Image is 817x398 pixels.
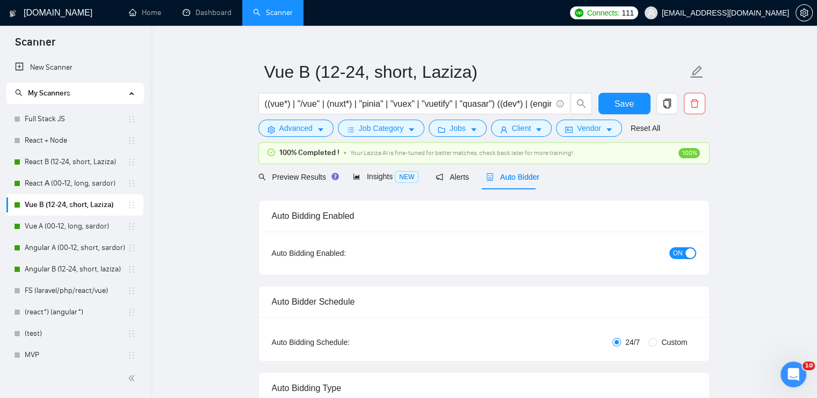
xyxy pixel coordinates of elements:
[9,5,17,22] img: logo
[25,130,127,151] a: React + Node
[678,148,700,158] span: 100%
[25,259,127,280] a: Angular B (12-24, short, laziza)
[6,301,143,323] li: (react*) (angular*)
[127,265,136,274] span: holder
[279,122,313,134] span: Advanced
[6,151,143,173] li: React B (12-24, short, Laziza)
[535,126,543,134] span: caret-down
[436,173,443,181] span: notification
[684,93,705,114] button: delete
[6,57,143,78] li: New Scanner
[25,173,127,194] a: React А (00-12, long, sardor)
[512,122,531,134] span: Client
[25,151,127,173] a: React B (12-24, short, Laziza)
[570,93,592,114] button: search
[598,93,650,114] button: Save
[330,172,340,181] div: Tooltip anchor
[15,89,70,98] span: My Scanners
[272,286,696,317] div: Auto Bidder Schedule
[408,126,415,134] span: caret-down
[267,149,275,156] span: check-circle
[6,323,143,344] li: (test)
[15,89,23,97] span: search
[673,247,683,259] span: ON
[577,122,601,134] span: Vendor
[796,4,813,21] button: setting
[353,173,360,180] span: area-chart
[605,126,613,134] span: caret-down
[25,108,127,130] a: Full Stack JS
[127,286,136,295] span: holder
[127,222,136,231] span: holder
[279,147,339,159] span: 100% Completed !
[556,100,563,107] span: info-circle
[631,122,660,134] a: Reset All
[265,97,552,110] input: Search Freelance Jobs...
[621,7,633,19] span: 111
[647,9,655,17] span: user
[25,216,127,237] a: Vue A (00-12, long, sardor)
[272,247,413,259] div: Auto Bidding Enabled:
[429,120,487,137] button: folderJobscaret-down
[127,115,136,123] span: holder
[614,97,634,110] span: Save
[575,9,583,17] img: upwork-logo.png
[25,344,127,366] a: MVP
[6,344,143,366] li: MVP
[796,9,812,17] span: setting
[486,173,539,181] span: Auto Bidder
[684,99,705,108] span: delete
[127,201,136,209] span: holder
[500,126,508,134] span: user
[127,351,136,359] span: holder
[28,89,70,98] span: My Scanners
[565,126,573,134] span: idcard
[6,216,143,237] li: Vue A (00-12, long, sardor)
[258,173,336,181] span: Preview Results
[556,120,621,137] button: idcardVendorcaret-down
[6,280,143,301] li: FS (laravel/php/react/vue)
[353,172,418,181] span: Insights
[129,8,161,17] a: homeHome
[587,7,619,19] span: Connects:
[571,99,591,108] span: search
[258,120,334,137] button: settingAdvancedcaret-down
[690,65,704,79] span: edit
[6,34,64,57] span: Scanner
[6,237,143,259] li: Angular A (00-12, short, sardor)
[347,126,355,134] span: bars
[470,126,478,134] span: caret-down
[657,99,677,108] span: copy
[127,244,136,252] span: holder
[317,126,324,134] span: caret-down
[359,122,403,134] span: Job Category
[272,201,696,231] div: Auto Bidding Enabled
[25,280,127,301] a: FS (laravel/php/react/vue)
[491,120,552,137] button: userClientcaret-down
[656,93,678,114] button: copy
[128,373,139,384] span: double-left
[395,171,418,183] span: NEW
[6,130,143,151] li: React + Node
[127,308,136,316] span: holder
[127,329,136,338] span: holder
[438,126,445,134] span: folder
[25,301,127,323] a: (react*) (angular*)
[6,194,143,216] li: Vue B (12-24, short, Laziza)
[272,336,413,348] div: Auto Bidding Schedule:
[25,194,127,216] a: Vue B (12-24, short, Laziza)
[253,8,293,17] a: searchScanner
[621,336,644,348] span: 24/7
[6,173,143,194] li: React А (00-12, long, sardor)
[127,179,136,188] span: holder
[436,173,469,181] span: Alerts
[25,237,127,259] a: Angular A (00-12, short, sardor)
[6,108,143,130] li: Full Stack JS
[486,173,494,181] span: robot
[267,126,275,134] span: setting
[127,136,136,145] span: holder
[338,120,424,137] button: barsJob Categorycaret-down
[15,57,135,78] a: New Scanner
[802,362,815,370] span: 10
[6,259,143,280] li: Angular B (12-24, short, laziza)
